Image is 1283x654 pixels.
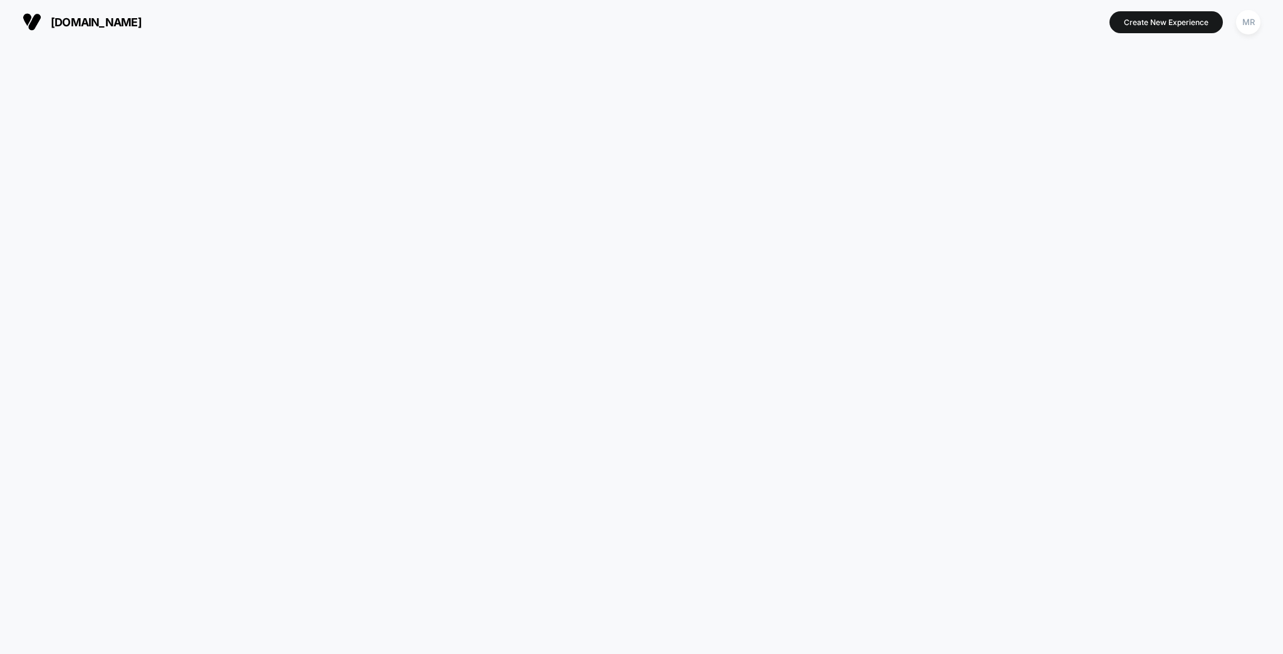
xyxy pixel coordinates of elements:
button: MR [1232,9,1264,35]
div: MR [1236,10,1260,34]
button: [DOMAIN_NAME] [19,12,145,32]
span: [DOMAIN_NAME] [51,16,142,29]
img: Visually logo [23,13,41,31]
button: Create New Experience [1109,11,1223,33]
